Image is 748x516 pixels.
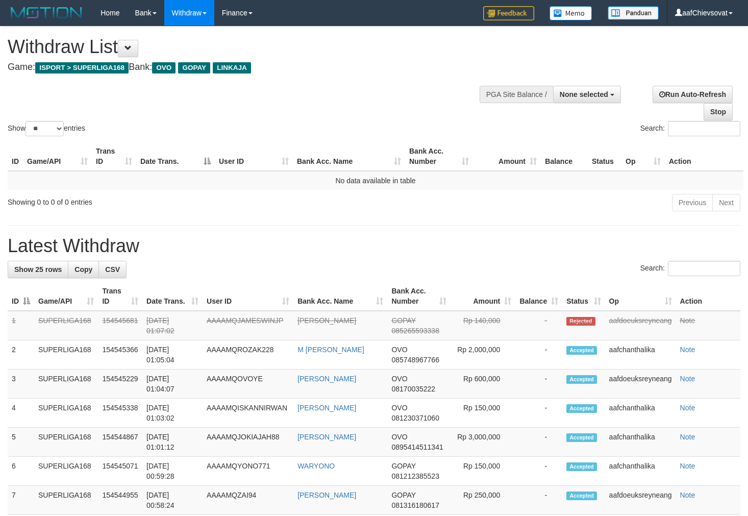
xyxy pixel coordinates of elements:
[515,428,562,457] td: -
[676,282,740,311] th: Action
[451,311,515,340] td: Rp 140,000
[605,311,676,340] td: aafdoeuksreyneang
[605,428,676,457] td: aafchanthalika
[105,265,120,274] span: CSV
[8,62,488,72] h4: Game: Bank:
[8,142,23,171] th: ID
[98,428,142,457] td: 154544867
[142,399,203,428] td: [DATE] 01:03:02
[8,428,34,457] td: 5
[142,486,203,515] td: [DATE] 00:58:24
[142,370,203,399] td: [DATE] 01:04:07
[213,62,251,73] span: LINKAJA
[566,346,597,355] span: Accepted
[8,171,743,190] td: No data available in table
[621,142,665,171] th: Op: activate to sort column ascending
[680,316,695,325] a: Note
[215,142,293,171] th: User ID: activate to sort column ascending
[588,142,621,171] th: Status
[566,433,597,442] span: Accepted
[391,375,407,383] span: OVO
[605,457,676,486] td: aafchanthalika
[680,433,695,441] a: Note
[203,370,293,399] td: AAAAMQOVOYE
[480,86,553,103] div: PGA Site Balance /
[391,433,407,441] span: OVO
[451,457,515,486] td: Rp 150,000
[560,90,608,99] span: None selected
[152,62,176,73] span: OVO
[550,6,592,20] img: Button%20Memo.svg
[297,462,335,470] a: WARYONO
[391,462,415,470] span: GOPAY
[451,370,515,399] td: Rp 600,000
[98,370,142,399] td: 154545229
[672,194,713,211] a: Previous
[8,37,488,57] h1: Withdraw List
[483,6,534,20] img: Feedback.jpg
[391,501,439,509] span: Copy 081316180617 to clipboard
[8,457,34,486] td: 6
[640,121,740,136] label: Search:
[203,311,293,340] td: AAAAMQJAMESWINJP
[8,486,34,515] td: 7
[391,414,439,422] span: Copy 081230371060 to clipboard
[605,340,676,370] td: aafchanthalika
[35,62,129,73] span: ISPORT > SUPERLIGA168
[566,375,597,384] span: Accepted
[34,457,98,486] td: SUPERLIGA168
[74,265,92,274] span: Copy
[34,282,98,311] th: Game/API: activate to sort column ascending
[203,282,293,311] th: User ID: activate to sort column ascending
[203,399,293,428] td: AAAAMQISKANNIRWAN
[297,491,356,499] a: [PERSON_NAME]
[34,340,98,370] td: SUPERLIGA168
[566,462,597,471] span: Accepted
[668,261,740,276] input: Search:
[297,316,356,325] a: [PERSON_NAME]
[23,142,92,171] th: Game/API: activate to sort column ascending
[297,433,356,441] a: [PERSON_NAME]
[680,375,695,383] a: Note
[451,340,515,370] td: Rp 2,000,000
[391,356,439,364] span: Copy 085748967766 to clipboard
[541,142,588,171] th: Balance
[515,486,562,515] td: -
[293,282,387,311] th: Bank Acc. Name: activate to sort column ascending
[8,261,68,278] a: Show 25 rows
[14,265,62,274] span: Show 25 rows
[92,142,136,171] th: Trans ID: activate to sort column ascending
[653,86,733,103] a: Run Auto-Refresh
[98,486,142,515] td: 154544955
[203,457,293,486] td: AAAAMQYONO771
[680,491,695,499] a: Note
[515,370,562,399] td: -
[34,428,98,457] td: SUPERLIGA168
[391,472,439,480] span: Copy 081212385523 to clipboard
[142,282,203,311] th: Date Trans.: activate to sort column ascending
[68,261,99,278] a: Copy
[8,311,34,340] td: 1
[203,486,293,515] td: AAAAMQZAI94
[142,428,203,457] td: [DATE] 01:01:12
[391,443,443,451] span: Copy 0895414511341 to clipboard
[8,193,304,207] div: Showing 0 to 0 of 0 entries
[515,311,562,340] td: -
[8,121,85,136] label: Show entries
[8,340,34,370] td: 2
[391,327,439,335] span: Copy 085265593338 to clipboard
[142,457,203,486] td: [DATE] 00:59:28
[451,428,515,457] td: Rp 3,000,000
[136,142,215,171] th: Date Trans.: activate to sort column descending
[473,142,541,171] th: Amount: activate to sort column ascending
[98,457,142,486] td: 154545071
[98,282,142,311] th: Trans ID: activate to sort column ascending
[566,492,597,500] span: Accepted
[203,340,293,370] td: AAAAMQROZAK228
[680,462,695,470] a: Note
[608,6,659,20] img: panduan.png
[98,311,142,340] td: 154545681
[98,261,127,278] a: CSV
[712,194,740,211] a: Next
[34,399,98,428] td: SUPERLIGA168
